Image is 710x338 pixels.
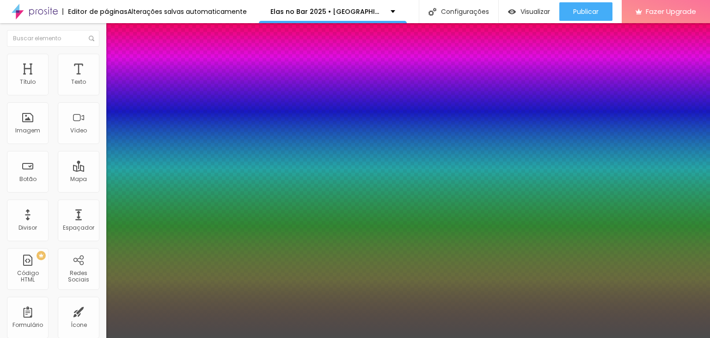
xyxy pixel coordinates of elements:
div: Texto [71,79,86,85]
div: Vídeo [70,127,87,134]
input: Buscar elemento [7,30,99,47]
img: Icone [428,8,436,16]
span: Fazer Upgrade [646,7,696,15]
div: Espaçador [63,225,94,231]
div: Imagem [15,127,40,134]
div: Código HTML [9,270,46,283]
button: Visualizar [499,2,559,21]
div: Editor de páginas [62,8,128,15]
span: Visualizar [520,8,550,15]
div: Alterações salvas automaticamente [128,8,247,15]
div: Ícone [71,322,87,328]
p: Elas no Bar 2025 • [GEOGRAPHIC_DATA]/[GEOGRAPHIC_DATA] • Amizades, drinks & negócios [270,8,384,15]
div: Título [20,79,36,85]
div: Redes Sociais [60,270,97,283]
div: Divisor [18,225,37,231]
img: view-1.svg [508,8,516,16]
div: Botão [19,176,37,182]
div: Formulário [12,322,43,328]
div: Mapa [70,176,87,182]
button: Publicar [559,2,612,21]
span: Publicar [573,8,599,15]
img: Icone [89,36,94,41]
